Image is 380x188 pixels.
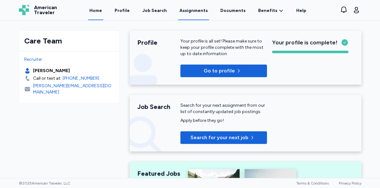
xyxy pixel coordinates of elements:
div: Featured Jobs [137,169,181,178]
div: [PERSON_NAME] [33,68,70,74]
div: Job Search [142,8,167,14]
a: Terms & Conditions [296,181,329,185]
div: Profile [137,38,181,47]
a: Benefits [258,8,284,14]
span: Search for your next job [190,134,248,141]
span: American Traveler [34,5,57,15]
a: [PHONE_NUMBER] [63,75,99,82]
a: Home [88,1,103,20]
div: [PERSON_NAME][EMAIL_ADDRESS][DOMAIN_NAME] [33,83,114,95]
span: Your profile is complete! [272,38,337,47]
button: Search for your next job [180,131,267,144]
a: Privacy Policy [339,181,361,185]
div: Search for your next assignment from our list of constantly updated job postings. [180,102,267,115]
div: Job Search [137,102,181,111]
span: Benefits [258,8,277,14]
span: © 2025 American Traveler, LLC [19,181,70,186]
div: Your profile is all set! Please make sure to keep your profile complete with the most up to date ... [180,38,267,57]
span: Go to profile [204,67,235,75]
div: Call or text at: [33,75,61,82]
button: Go to profile [180,65,267,77]
div: Apply before they go! [180,117,267,124]
a: Assignments [178,1,209,20]
div: Recruiter [24,56,114,63]
img: Logo [19,5,29,15]
div: Care Team [24,36,114,46]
